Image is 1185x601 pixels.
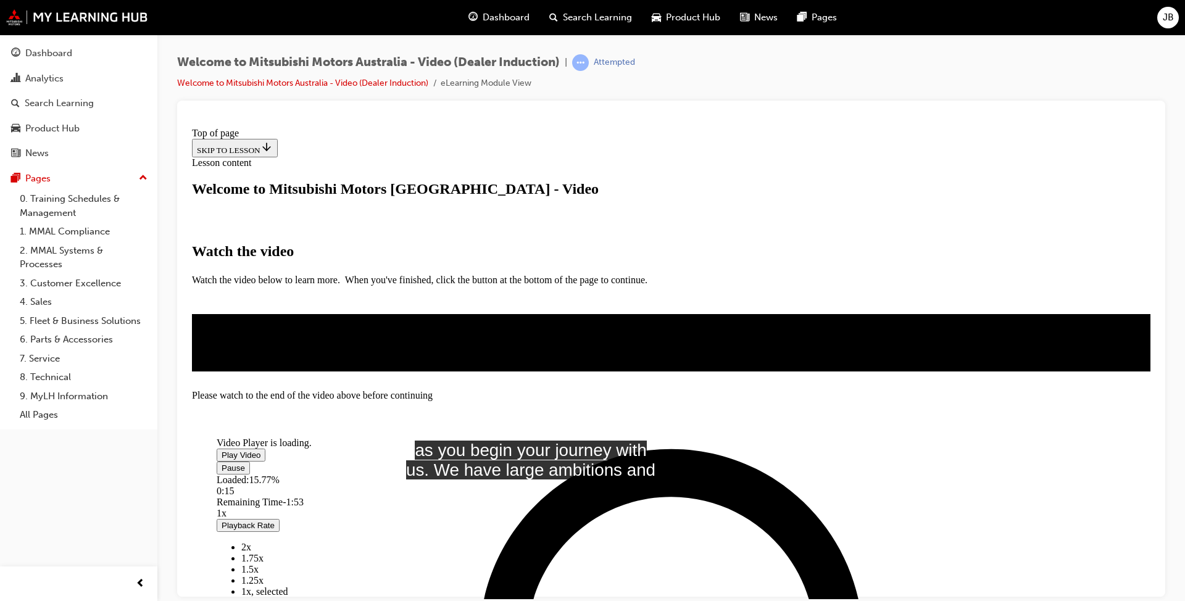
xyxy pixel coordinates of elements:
[483,10,530,25] span: Dashboard
[11,123,20,135] span: car-icon
[5,167,152,190] button: Pages
[136,576,145,592] span: prev-icon
[812,10,837,25] span: Pages
[15,387,152,406] a: 9. MyLH Information
[5,117,152,140] a: Product Hub
[25,146,49,160] div: News
[11,98,20,109] span: search-icon
[563,10,632,25] span: Search Learning
[642,5,730,30] a: car-iconProduct Hub
[15,312,152,331] a: 5. Fleet & Business Solutions
[459,5,539,30] a: guage-iconDashboard
[15,274,152,293] a: 3. Customer Excellence
[11,73,20,85] span: chart-icon
[468,10,478,25] span: guage-icon
[25,172,51,186] div: Pages
[730,5,788,30] a: news-iconNews
[594,57,635,68] div: Attempted
[5,92,152,115] a: Search Learning
[740,10,749,25] span: news-icon
[5,67,152,90] a: Analytics
[15,241,152,274] a: 2. MMAL Systems & Processes
[11,148,20,159] span: news-icon
[572,54,589,71] span: learningRecordVerb_ATTEMPT-icon
[11,48,20,59] span: guage-icon
[25,96,94,110] div: Search Learning
[15,222,152,241] a: 1. MMAL Compliance
[754,10,778,25] span: News
[15,330,152,349] a: 6. Parts & Accessories
[5,39,152,167] button: DashboardAnalyticsSearch LearningProduct HubNews
[5,42,152,65] a: Dashboard
[565,56,567,70] span: |
[219,318,468,357] div: as you begin your journey with us. We have large ambitions and
[5,142,152,165] a: News
[15,349,152,368] a: 7. Service
[441,77,531,91] li: eLearning Module View
[5,267,963,278] div: Please watch to the end of the video above before continuing
[539,5,642,30] a: search-iconSearch Learning
[177,78,428,88] a: Welcome to Mitsubishi Motors Australia - Video (Dealer Induction)
[15,189,152,222] a: 0. Training Schedules & Management
[1163,10,1174,25] span: JB
[187,123,1155,599] iframe: To enrich screen reader interactions, please activate Accessibility in Grammarly extension settings
[15,405,152,425] a: All Pages
[15,368,152,387] a: 8. Technical
[788,5,847,30] a: pages-iconPages
[1157,7,1179,28] button: JB
[15,292,152,312] a: 4. Sales
[652,10,661,25] span: car-icon
[11,173,20,184] span: pages-icon
[25,122,80,136] div: Product Hub
[666,10,720,25] span: Product Hub
[25,46,72,60] div: Dashboard
[25,72,64,86] div: Analytics
[549,10,558,25] span: search-icon
[139,170,148,186] span: up-icon
[797,10,807,25] span: pages-icon
[177,56,560,70] span: Welcome to Mitsubishi Motors Australia - Video (Dealer Induction)
[6,9,148,25] img: mmal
